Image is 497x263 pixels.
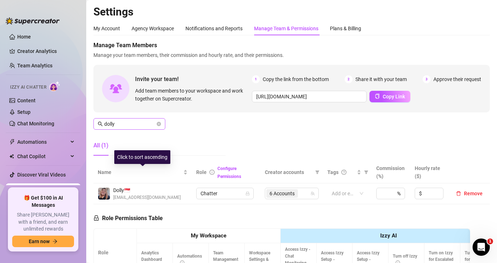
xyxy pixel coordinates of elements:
span: arrow-right [52,239,57,244]
img: Chat Copilot [9,154,14,159]
span: search [98,121,103,126]
strong: Izzy AI [380,232,397,239]
span: delete [456,191,461,196]
span: Tags [327,168,339,176]
a: Discover Viral Videos [17,172,66,178]
span: Role [196,169,207,175]
span: Manage Team Members [93,41,490,50]
div: My Account [93,24,120,32]
span: filter [364,170,368,174]
th: Commission (%) [372,161,410,183]
img: logo-BBDzfeDw.svg [6,17,60,24]
a: Home [17,34,31,40]
span: 2 [345,75,353,83]
span: Manage your team members, their commission and hourly rate, and their permissions. [93,51,490,59]
span: Creator accounts [265,168,312,176]
a: Setup [17,109,31,115]
a: Creator Analytics [17,45,75,57]
span: filter [314,167,321,178]
span: Share [PERSON_NAME] with a friend, and earn unlimited rewards [12,211,74,233]
span: Add team members to your workspace and work together on Supercreator. [135,87,249,103]
h5: Role Permissions Table [93,214,163,223]
span: thunderbolt [9,139,15,145]
button: Copy Link [369,91,410,102]
span: Automations [17,136,68,148]
span: lock [245,191,250,196]
span: 1 [252,75,260,83]
span: filter [315,170,319,174]
span: team [310,191,315,196]
span: Remove [464,191,483,196]
span: Copy Link [383,94,405,99]
a: Team Analytics [17,63,52,68]
th: Name [93,161,192,183]
span: Share it with your team [355,75,407,83]
span: lock [93,215,99,221]
span: Dolly 🇸🇬 [113,186,181,194]
span: copy [375,94,380,99]
span: Izzy AI Chatter [10,84,46,91]
span: Earn now [29,239,50,244]
a: Content [17,98,36,103]
img: AI Chatter [49,81,60,92]
button: Remove [453,189,486,198]
span: filter [363,167,370,178]
button: Earn nowarrow-right [12,236,74,247]
div: Notifications and Reports [185,24,243,32]
div: All (1) [93,141,109,150]
img: Dolly [98,188,110,200]
span: 🎁 Get $100 in AI Messages [12,195,74,209]
span: Approve their request [433,75,481,83]
span: 6 Accounts [270,190,295,197]
th: Hourly rate ($) [410,161,449,183]
span: Copy the link from the bottom [263,75,329,83]
a: Configure Permissions [217,166,241,179]
span: [EMAIL_ADDRESS][DOMAIN_NAME] [113,194,181,201]
input: Search members [104,120,155,128]
h2: Settings [93,5,490,19]
strong: My Workspace [191,232,226,239]
div: Agency Workspace [132,24,174,32]
span: Invite your team! [135,75,252,84]
span: 3 [423,75,431,83]
a: Chat Monitoring [17,121,54,126]
span: 1 [487,239,493,244]
div: Plans & Billing [330,24,361,32]
span: Chat Copilot [17,151,68,162]
span: info-circle [210,170,215,175]
span: question-circle [341,170,346,175]
span: Chatter [201,188,249,199]
iframe: Intercom live chat [473,239,490,256]
div: Manage Team & Permissions [254,24,318,32]
span: 6 Accounts [266,189,298,198]
span: Name [98,168,182,176]
button: close-circle [157,122,161,126]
